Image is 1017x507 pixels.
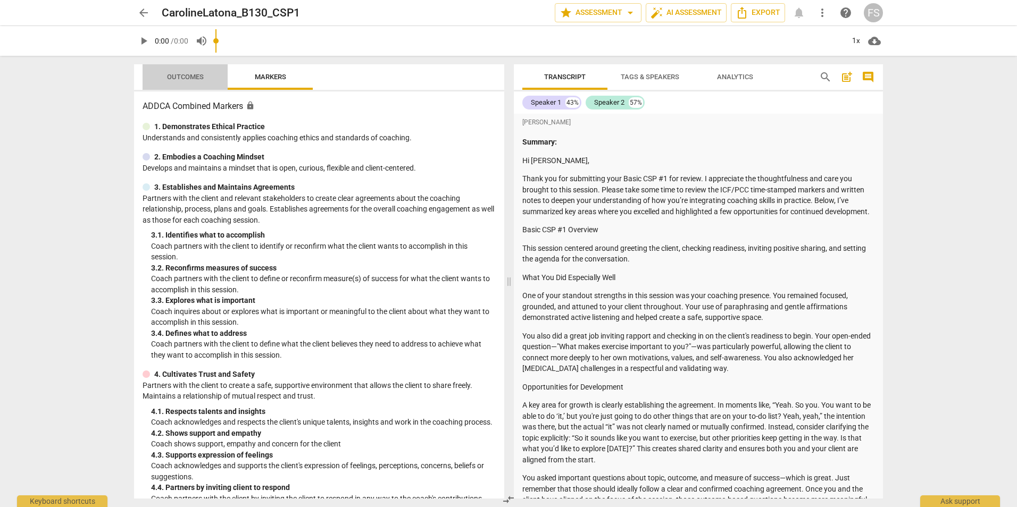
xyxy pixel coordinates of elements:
[860,69,877,86] button: Show/Hide comments
[151,417,496,428] p: Coach acknowledges and respects the client's unique talents, insights and work in the coaching pr...
[840,71,853,83] span: post_add
[151,306,496,328] p: Coach inquires about or explores what is important or meaningful to the client about what they wa...
[920,495,1000,507] div: Ask support
[151,339,496,360] p: Coach partners with the client to define what the client believes they need to address to achieve...
[717,73,753,81] span: Analytics
[594,97,624,108] div: Speaker 2
[137,6,150,19] span: arrow_back
[151,450,496,461] div: 4. 3. Supports expression of feelings
[151,406,496,417] div: 4. 1. Respects talents and insights
[155,37,169,45] span: 0:00
[864,3,883,22] button: FS
[143,163,496,174] p: Develops and maintains a mindset that is open, curious, flexible and client-centered.
[836,3,855,22] a: Help
[651,6,663,19] span: auto_fix_high
[560,6,637,19] span: Assessment
[522,138,557,146] strong: Summary:
[544,73,586,81] span: Transcript
[154,182,295,193] p: 3. Establishes and Maintains Agreements
[560,6,572,19] span: star
[522,400,874,465] p: A key area for growth is clearly establishing the agreement. In moments like, “Yeah. So you. You ...
[817,69,834,86] button: Search
[731,3,785,22] button: Export
[555,3,641,22] button: Assessment
[522,173,874,217] p: Thank you for submitting your Basic CSP #1 for review. I appreciate the thoughtfulness and care y...
[151,428,496,439] div: 4. 2. Shows support and empathy
[621,73,679,81] span: Tags & Speakers
[522,224,874,235] p: Basic CSP #1 Overview
[162,6,300,20] h2: CarolineLatona_B130_CSP1
[522,118,571,127] span: [PERSON_NAME]
[143,100,496,113] h3: ADDCA Combined Markers
[522,243,874,265] p: This session centered around greeting the client, checking readiness, inviting positive sharing, ...
[151,295,496,306] div: 3. 3. Explores what is important
[151,460,496,482] p: Coach acknowledges and supports the client's expression of feelings, perceptions, concerns, belie...
[522,382,874,393] p: Opportunities for Development
[151,230,496,241] div: 3. 1. Identifies what to accomplish
[154,121,265,132] p: 1. Demonstrates Ethical Practice
[736,6,780,19] span: Export
[154,151,264,163] p: 2. Embodies a Coaching Mindset
[846,32,866,49] div: 1x
[151,482,496,493] div: 4. 4. Partners by inviting client to respond
[868,35,881,47] span: cloud_download
[629,97,643,108] div: 57%
[816,6,829,19] span: more_vert
[137,35,150,47] span: play_arrow
[522,290,874,323] p: One of your standout strengths in this session was your coaching presence. You remained focused, ...
[151,438,496,450] p: Coach shows support, empathy and concern for the client
[522,155,874,166] p: Hi [PERSON_NAME],
[143,193,496,226] p: Partners with the client and relevant stakeholders to create clear agreements about the coaching ...
[624,6,637,19] span: arrow_drop_down
[151,241,496,263] p: Coach partners with the client to identify or reconfirm what the client wants to accomplish in th...
[522,272,874,283] p: What You Did Especially Well
[502,493,515,506] span: compare_arrows
[143,380,496,402] p: Partners with the client to create a safe, supportive environment that allows the client to share...
[134,31,153,50] button: Play
[819,71,832,83] span: search
[195,35,208,47] span: volume_up
[565,97,580,108] div: 43%
[838,69,855,86] button: Add summary
[192,31,211,50] button: Volume
[167,73,204,81] span: Outcomes
[154,369,255,380] p: 4. Cultivates Trust and Safety
[17,495,107,507] div: Keyboard shortcuts
[151,263,496,274] div: 3. 2. Reconfirms measures of success
[531,97,561,108] div: Speaker 1
[646,3,727,22] button: AI Assessment
[151,273,496,295] p: Coach partners with the client to define or reconfirm measure(s) of success for what the client w...
[651,6,722,19] span: AI Assessment
[839,6,852,19] span: help
[862,71,874,83] span: comment
[143,132,496,143] p: Understands and consistently applies coaching ethics and standards of coaching.
[522,331,874,374] p: You also did a great job inviting rapport and checking in on the client's readiness to begin. You...
[255,73,286,81] span: Markers
[171,37,188,45] span: / 0:00
[246,101,255,110] span: Assessment is enabled for this document. The competency model is locked and follows the assessmen...
[151,328,496,339] div: 3. 4. Defines what to address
